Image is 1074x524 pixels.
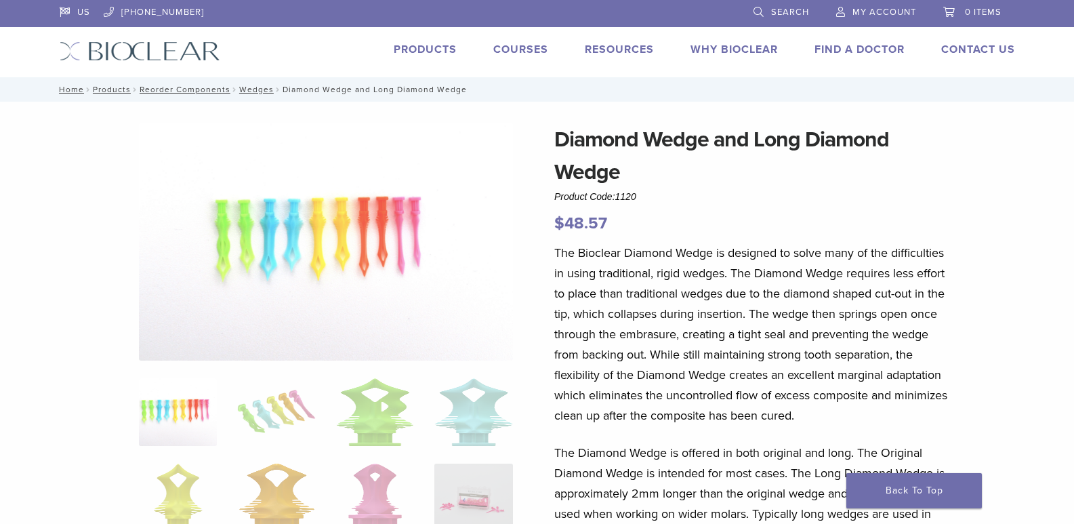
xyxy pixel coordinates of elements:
[84,86,93,93] span: /
[139,378,217,446] img: DSC_0187_v3-1920x1218-1-324x324.png
[965,7,1001,18] span: 0 items
[493,43,548,56] a: Courses
[274,86,283,93] span: /
[554,214,607,233] bdi: 48.57
[554,191,636,202] span: Product Code:
[814,43,905,56] a: Find A Doctor
[554,214,564,233] span: $
[585,43,654,56] a: Resources
[846,473,982,508] a: Back To Top
[93,85,131,94] a: Products
[394,43,457,56] a: Products
[852,7,916,18] span: My Account
[554,243,953,426] p: The Bioclear Diamond Wedge is designed to solve many of the difficulties in using traditional, ri...
[771,7,809,18] span: Search
[55,85,84,94] a: Home
[690,43,778,56] a: Why Bioclear
[434,378,512,446] img: Diamond Wedge and Long Diamond Wedge - Image 4
[60,41,220,61] img: Bioclear
[554,123,953,188] h1: Diamond Wedge and Long Diamond Wedge
[336,378,414,446] img: Diamond Wedge and Long Diamond Wedge - Image 3
[230,86,239,93] span: /
[140,85,230,94] a: Reorder Components
[49,77,1025,102] nav: Diamond Wedge and Long Diamond Wedge
[239,85,274,94] a: Wedges
[131,86,140,93] span: /
[941,43,1015,56] a: Contact Us
[139,123,513,361] img: DSC_0187_v3-1920x1218-1.png
[237,378,315,446] img: Diamond Wedge and Long Diamond Wedge - Image 2
[615,191,636,202] span: 1120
